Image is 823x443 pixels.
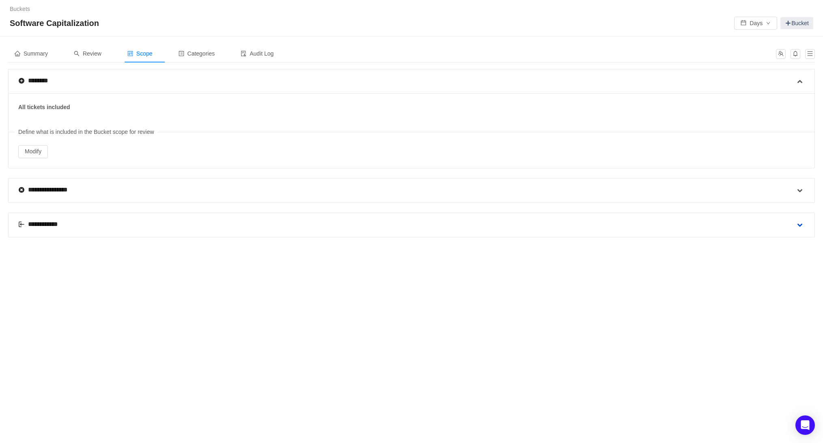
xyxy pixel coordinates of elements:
[795,415,815,435] div: Open Intercom Messenger
[179,50,215,57] span: Categories
[241,51,246,56] i: icon: audit
[74,50,101,57] span: Review
[127,51,133,56] i: icon: control
[127,50,153,57] span: Scope
[776,49,786,59] button: icon: team
[805,49,815,59] button: icon: menu
[179,51,184,56] i: icon: profile
[74,51,80,56] i: icon: search
[18,104,70,110] b: All tickets included
[18,145,48,158] button: Modify
[15,50,48,57] span: Summary
[734,17,777,30] button: icon: calendarDaysicon: down
[780,17,813,29] a: Bucket
[241,50,274,57] span: Audit Log
[791,49,800,59] button: icon: bell
[15,51,20,56] i: icon: home
[15,125,157,140] span: Define what is included in the Bucket scope for review
[10,17,104,30] span: Software Capitalization
[10,6,30,12] a: Buckets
